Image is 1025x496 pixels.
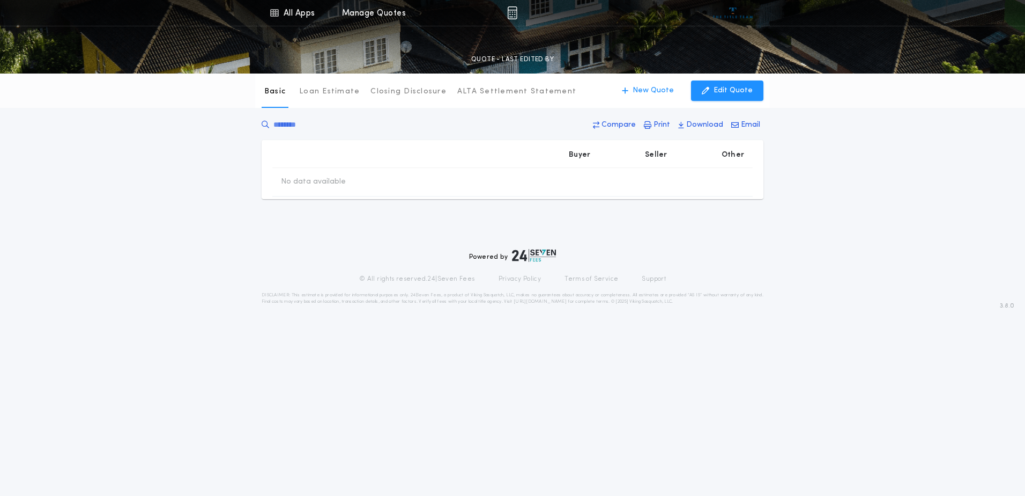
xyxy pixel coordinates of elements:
[686,120,723,130] p: Download
[299,86,360,97] p: Loan Estimate
[675,115,726,135] button: Download
[1000,301,1014,311] span: 3.8.0
[642,275,666,283] a: Support
[514,300,567,304] a: [URL][DOMAIN_NAME]
[641,115,673,135] button: Print
[370,86,447,97] p: Closing Disclosure
[633,85,674,96] p: New Quote
[601,120,636,130] p: Compare
[469,249,556,262] div: Powered by
[741,120,760,130] p: Email
[264,86,286,97] p: Basic
[645,150,667,161] p: Seller
[471,54,554,65] p: QUOTE - LAST EDITED BY
[359,275,475,283] p: © All rights reserved. 24|Seven Fees
[713,8,753,18] img: vs-icon
[262,292,763,305] p: DISCLAIMER: This estimate is provided for informational purposes only. 24|Seven Fees, a product o...
[457,86,576,97] p: ALTA Settlement Statement
[691,81,763,101] button: Edit Quote
[728,115,763,135] button: Email
[590,115,639,135] button: Compare
[653,120,670,130] p: Print
[507,6,517,19] img: img
[722,150,744,161] p: Other
[714,85,753,96] p: Edit Quote
[569,150,590,161] p: Buyer
[611,81,685,101] button: New Quote
[565,275,618,283] a: Terms of Service
[512,249,556,262] img: logo
[499,275,541,283] a: Privacy Policy
[272,168,354,196] td: No data available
